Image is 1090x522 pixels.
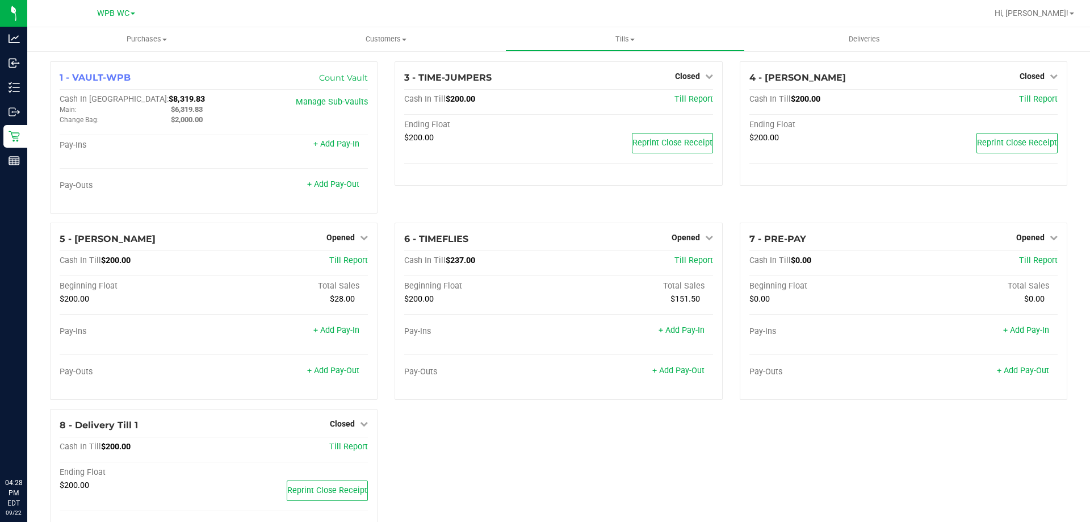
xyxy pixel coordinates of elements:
p: 09/22 [5,508,22,517]
a: Customers [266,27,505,51]
a: Till Report [674,256,713,265]
span: 5 - [PERSON_NAME] [60,233,156,244]
inline-svg: Retail [9,131,20,142]
span: $6,319.83 [171,105,203,114]
div: Pay-Outs [60,181,214,191]
span: $151.50 [670,294,700,304]
div: Pay-Ins [60,140,214,151]
iframe: Resource center unread badge [33,429,47,443]
span: Cash In [GEOGRAPHIC_DATA]: [60,94,169,104]
span: $0.00 [749,294,770,304]
span: $8,319.83 [169,94,205,104]
span: 1 - VAULT-WPB [60,72,131,83]
a: Till Report [1019,94,1058,104]
span: Cash In Till [60,442,101,452]
span: Purchases [27,34,266,44]
span: 4 - [PERSON_NAME] [749,72,846,83]
span: $200.00 [446,94,475,104]
span: 6 - TIMEFLIES [404,233,468,244]
a: + Add Pay-In [659,325,705,335]
span: $0.00 [791,256,811,265]
inline-svg: Reports [9,155,20,166]
div: Ending Float [404,120,559,130]
span: WPB WC [97,9,129,18]
div: Pay-Ins [404,327,559,337]
inline-svg: Inventory [9,82,20,93]
span: 8 - Delivery Till 1 [60,420,138,431]
div: Beginning Float [404,281,559,291]
a: Till Report [1019,256,1058,265]
a: + Add Pay-Out [307,179,359,189]
span: Opened [672,233,700,242]
span: 7 - PRE-PAY [749,233,806,244]
span: $200.00 [60,294,89,304]
inline-svg: Outbound [9,106,20,118]
inline-svg: Inbound [9,57,20,69]
span: $200.00 [791,94,820,104]
span: Cash In Till [404,94,446,104]
inline-svg: Analytics [9,33,20,44]
span: Main: [60,106,77,114]
span: $200.00 [101,442,131,452]
button: Reprint Close Receipt [287,481,368,501]
div: Pay-Ins [60,327,214,337]
a: + Add Pay-In [313,139,359,149]
span: $237.00 [446,256,475,265]
a: + Add Pay-Out [307,366,359,375]
p: 04:28 PM EDT [5,478,22,508]
span: $28.00 [330,294,355,304]
div: Pay-Ins [749,327,904,337]
span: Cash In Till [60,256,101,265]
span: Cash In Till [404,256,446,265]
span: $200.00 [60,481,89,490]
div: Total Sales [559,281,713,291]
a: Till Report [329,256,368,265]
a: Till Report [674,94,713,104]
span: $200.00 [404,294,434,304]
button: Reprint Close Receipt [632,133,713,153]
button: Reprint Close Receipt [976,133,1058,153]
span: Reprint Close Receipt [632,138,712,148]
a: + Add Pay-Out [652,366,705,375]
span: Cash In Till [749,256,791,265]
a: + Add Pay-In [1003,325,1049,335]
span: Closed [330,419,355,428]
span: Opened [326,233,355,242]
div: Ending Float [749,120,904,130]
span: Hi, [PERSON_NAME]! [995,9,1068,18]
div: Pay-Outs [60,367,214,377]
a: + Add Pay-In [313,325,359,335]
span: $2,000.00 [171,115,203,124]
div: Total Sales [903,281,1058,291]
div: Pay-Outs [404,367,559,377]
a: Manage Sub-Vaults [296,97,368,107]
div: Ending Float [60,467,214,478]
span: Reprint Close Receipt [287,486,367,495]
div: Beginning Float [749,281,904,291]
div: Beginning Float [60,281,214,291]
div: Pay-Outs [749,367,904,377]
span: Closed [675,72,700,81]
span: Reprint Close Receipt [977,138,1057,148]
a: Till Report [329,442,368,452]
span: $0.00 [1024,294,1045,304]
div: Total Sales [214,281,368,291]
span: Change Bag: [60,116,99,124]
iframe: Resource center [11,431,45,465]
a: Tills [505,27,744,51]
a: + Add Pay-Out [997,366,1049,375]
span: Cash In Till [749,94,791,104]
span: Opened [1016,233,1045,242]
a: Count Vault [319,73,368,83]
span: Tills [506,34,744,44]
span: Closed [1020,72,1045,81]
span: 3 - TIME-JUMPERS [404,72,492,83]
span: Deliveries [833,34,895,44]
a: Purchases [27,27,266,51]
